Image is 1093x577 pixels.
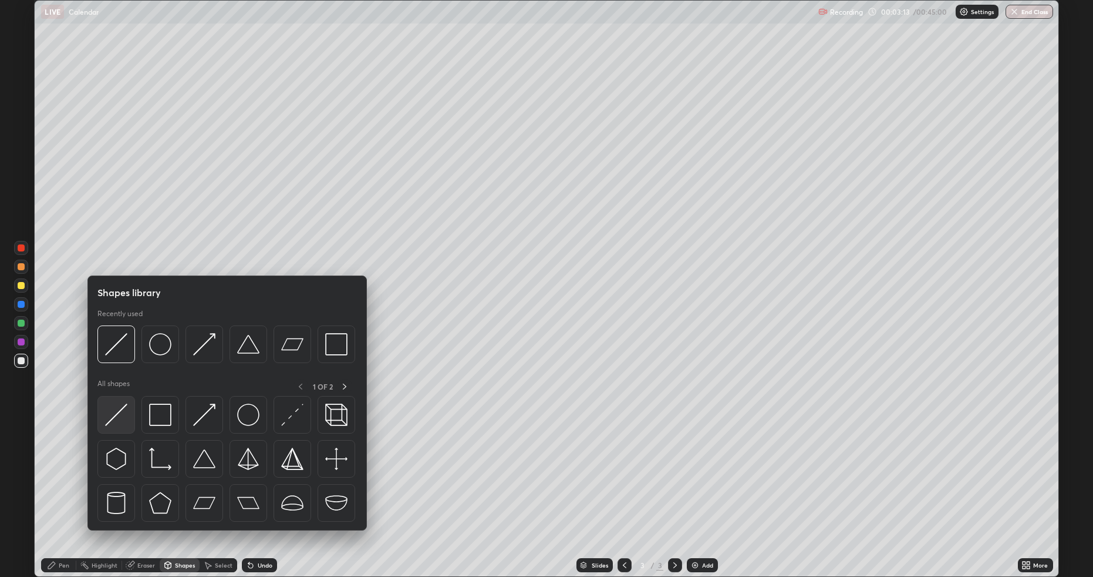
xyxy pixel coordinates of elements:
div: Add [702,562,713,568]
h5: Shapes library [97,286,161,300]
div: Eraser [137,562,155,568]
img: class-settings-icons [959,7,969,16]
p: LIVE [45,7,60,16]
img: svg+xml;charset=utf-8,%3Csvg%20xmlns%3D%22http%3A%2F%2Fwww.w3.org%2F2000%2Fsvg%22%20width%3D%2244... [281,333,303,355]
p: Settings [971,9,994,15]
img: svg+xml;charset=utf-8,%3Csvg%20xmlns%3D%22http%3A%2F%2Fwww.w3.org%2F2000%2Fsvg%22%20width%3D%2234... [149,492,171,514]
img: svg+xml;charset=utf-8,%3Csvg%20xmlns%3D%22http%3A%2F%2Fwww.w3.org%2F2000%2Fsvg%22%20width%3D%2235... [325,404,348,426]
p: Recently used [97,309,143,318]
img: svg+xml;charset=utf-8,%3Csvg%20xmlns%3D%22http%3A%2F%2Fwww.w3.org%2F2000%2Fsvg%22%20width%3D%2228... [105,492,127,514]
img: svg+xml;charset=utf-8,%3Csvg%20xmlns%3D%22http%3A%2F%2Fwww.w3.org%2F2000%2Fsvg%22%20width%3D%2238... [193,448,215,470]
img: svg+xml;charset=utf-8,%3Csvg%20xmlns%3D%22http%3A%2F%2Fwww.w3.org%2F2000%2Fsvg%22%20width%3D%2230... [105,404,127,426]
div: Shapes [175,562,195,568]
img: svg+xml;charset=utf-8,%3Csvg%20xmlns%3D%22http%3A%2F%2Fwww.w3.org%2F2000%2Fsvg%22%20width%3D%2238... [325,492,348,514]
img: svg+xml;charset=utf-8,%3Csvg%20xmlns%3D%22http%3A%2F%2Fwww.w3.org%2F2000%2Fsvg%22%20width%3D%2238... [237,333,259,355]
img: svg+xml;charset=utf-8,%3Csvg%20xmlns%3D%22http%3A%2F%2Fwww.w3.org%2F2000%2Fsvg%22%20width%3D%2230... [281,404,303,426]
div: / [650,562,654,569]
img: recording.375f2c34.svg [818,7,828,16]
p: Calendar [69,7,99,16]
img: end-class-cross [1010,7,1019,16]
div: More [1033,562,1048,568]
img: svg+xml;charset=utf-8,%3Csvg%20xmlns%3D%22http%3A%2F%2Fwww.w3.org%2F2000%2Fsvg%22%20width%3D%2234... [281,448,303,470]
img: svg+xml;charset=utf-8,%3Csvg%20xmlns%3D%22http%3A%2F%2Fwww.w3.org%2F2000%2Fsvg%22%20width%3D%2238... [281,492,303,514]
div: Highlight [92,562,117,568]
div: Select [215,562,232,568]
img: svg+xml;charset=utf-8,%3Csvg%20xmlns%3D%22http%3A%2F%2Fwww.w3.org%2F2000%2Fsvg%22%20width%3D%2244... [193,492,215,514]
div: 3 [656,560,663,571]
p: Recording [830,8,863,16]
img: svg+xml;charset=utf-8,%3Csvg%20xmlns%3D%22http%3A%2F%2Fwww.w3.org%2F2000%2Fsvg%22%20width%3D%2234... [237,448,259,470]
img: add-slide-button [690,561,700,570]
img: svg+xml;charset=utf-8,%3Csvg%20xmlns%3D%22http%3A%2F%2Fwww.w3.org%2F2000%2Fsvg%22%20width%3D%2230... [105,333,127,355]
button: End Class [1006,5,1053,19]
img: svg+xml;charset=utf-8,%3Csvg%20xmlns%3D%22http%3A%2F%2Fwww.w3.org%2F2000%2Fsvg%22%20width%3D%2244... [237,492,259,514]
img: svg+xml;charset=utf-8,%3Csvg%20xmlns%3D%22http%3A%2F%2Fwww.w3.org%2F2000%2Fsvg%22%20width%3D%2230... [193,333,215,355]
img: svg+xml;charset=utf-8,%3Csvg%20xmlns%3D%22http%3A%2F%2Fwww.w3.org%2F2000%2Fsvg%22%20width%3D%2234... [149,404,171,426]
img: svg+xml;charset=utf-8,%3Csvg%20xmlns%3D%22http%3A%2F%2Fwww.w3.org%2F2000%2Fsvg%22%20width%3D%2234... [325,333,348,355]
p: 1 OF 2 [313,382,333,391]
div: Pen [59,562,69,568]
div: 3 [636,562,648,569]
div: Slides [592,562,608,568]
img: svg+xml;charset=utf-8,%3Csvg%20xmlns%3D%22http%3A%2F%2Fwww.w3.org%2F2000%2Fsvg%22%20width%3D%2233... [149,448,171,470]
img: svg+xml;charset=utf-8,%3Csvg%20xmlns%3D%22http%3A%2F%2Fwww.w3.org%2F2000%2Fsvg%22%20width%3D%2230... [105,448,127,470]
img: svg+xml;charset=utf-8,%3Csvg%20xmlns%3D%22http%3A%2F%2Fwww.w3.org%2F2000%2Fsvg%22%20width%3D%2236... [149,333,171,355]
img: svg+xml;charset=utf-8,%3Csvg%20xmlns%3D%22http%3A%2F%2Fwww.w3.org%2F2000%2Fsvg%22%20width%3D%2240... [325,448,348,470]
p: All shapes [97,379,130,394]
img: svg+xml;charset=utf-8,%3Csvg%20xmlns%3D%22http%3A%2F%2Fwww.w3.org%2F2000%2Fsvg%22%20width%3D%2236... [237,404,259,426]
div: Undo [258,562,272,568]
img: svg+xml;charset=utf-8,%3Csvg%20xmlns%3D%22http%3A%2F%2Fwww.w3.org%2F2000%2Fsvg%22%20width%3D%2230... [193,404,215,426]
